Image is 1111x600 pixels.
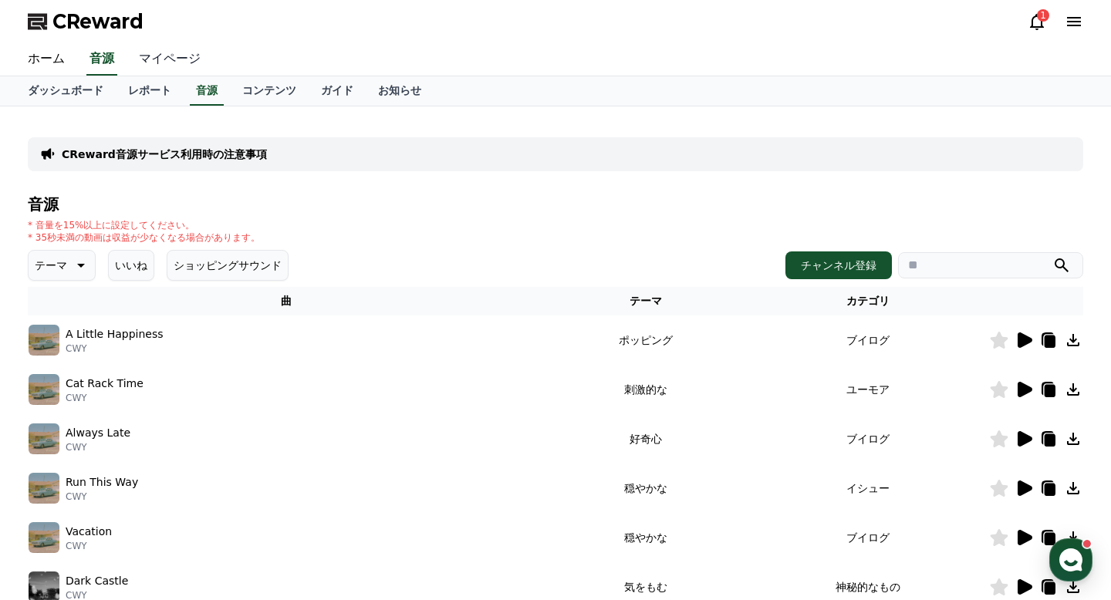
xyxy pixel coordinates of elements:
[39,495,66,507] span: Home
[66,573,128,589] p: Dark Castle
[309,76,366,106] a: ガイド
[66,490,138,503] p: CWY
[66,326,164,342] p: A Little Happiness
[228,495,266,507] span: Settings
[66,376,144,392] p: Cat Rack Time
[545,513,748,562] td: 穏やかな
[28,250,96,281] button: テーマ
[66,474,138,490] p: Run This Way
[545,463,748,513] td: 穏やかな
[15,76,116,106] a: ダッシュボード
[747,287,989,315] th: カテゴリ
[29,522,59,553] img: music
[66,524,112,540] p: Vacation
[28,196,1083,213] h4: 音源
[102,472,199,511] a: Messages
[747,463,989,513] td: イシュー
[35,254,67,276] p: テーマ
[29,374,59,405] img: music
[128,496,174,508] span: Messages
[108,250,154,281] button: いいね
[66,342,164,355] p: CWY
[5,472,102,511] a: Home
[167,250,289,281] button: ショッピングサウンド
[545,287,748,315] th: テーマ
[52,9,144,34] span: CReward
[127,43,213,76] a: マイページ
[28,231,260,244] p: * 35秒未満の動画は収益が少なくなる場合があります。
[66,540,112,552] p: CWY
[66,425,130,441] p: Always Late
[66,392,144,404] p: CWY
[366,76,434,106] a: お知らせ
[116,76,184,106] a: レポート
[190,76,224,106] a: 音源
[29,423,59,454] img: music
[747,513,989,562] td: ブイログ
[28,287,545,315] th: 曲
[230,76,309,106] a: コンテンツ
[545,315,748,365] td: ポッピング
[1028,12,1046,31] a: 1
[29,325,59,356] img: music
[747,315,989,365] td: ブイログ
[86,43,117,76] a: 音源
[66,441,130,453] p: CWY
[545,414,748,463] td: 好奇心
[62,147,267,162] a: CReward音源サービス利用時の注意事項
[28,9,144,34] a: CReward
[28,219,260,231] p: * 音量を15%以上に設定してください。
[199,472,296,511] a: Settings
[1037,9,1049,22] div: 1
[15,43,77,76] a: ホーム
[747,365,989,414] td: ユーモア
[785,251,892,279] button: チャンネル登録
[747,414,989,463] td: ブイログ
[545,365,748,414] td: 刺激的な
[29,473,59,504] img: music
